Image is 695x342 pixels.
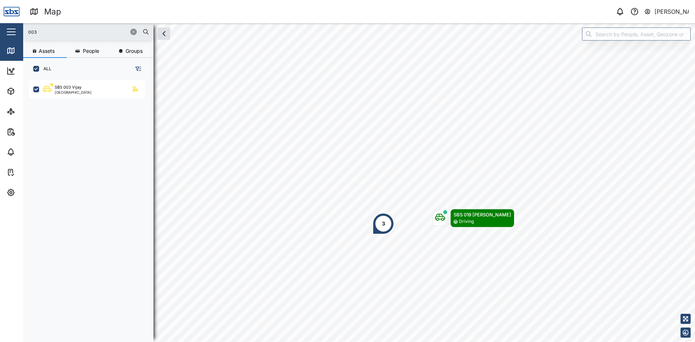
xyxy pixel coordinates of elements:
div: Map marker [432,209,514,227]
div: grid [29,77,153,336]
span: Groups [126,48,143,54]
div: Reports [19,128,43,136]
button: [PERSON_NAME] [644,7,689,17]
div: Driving [459,218,474,225]
div: Map marker [372,213,394,235]
div: Alarms [19,148,41,156]
div: Dashboard [19,67,51,75]
div: Settings [19,189,45,197]
div: Map [19,47,35,55]
div: [GEOGRAPHIC_DATA] [55,90,92,94]
span: Assets [39,48,55,54]
input: Search assets or drivers [28,26,149,37]
label: ALL [39,66,51,72]
div: SBS 019 [PERSON_NAME] [454,211,511,218]
div: Map [44,5,61,18]
div: SBS 003 Vijay [55,84,81,90]
img: Main Logo [4,4,20,20]
input: Search by People, Asset, Geozone or Place [582,28,691,41]
div: Sites [19,107,36,115]
div: 3 [382,220,385,228]
span: People [83,48,99,54]
canvas: Map [23,23,695,342]
div: [PERSON_NAME] [654,7,689,16]
div: Tasks [19,168,39,176]
div: Assets [19,87,41,95]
